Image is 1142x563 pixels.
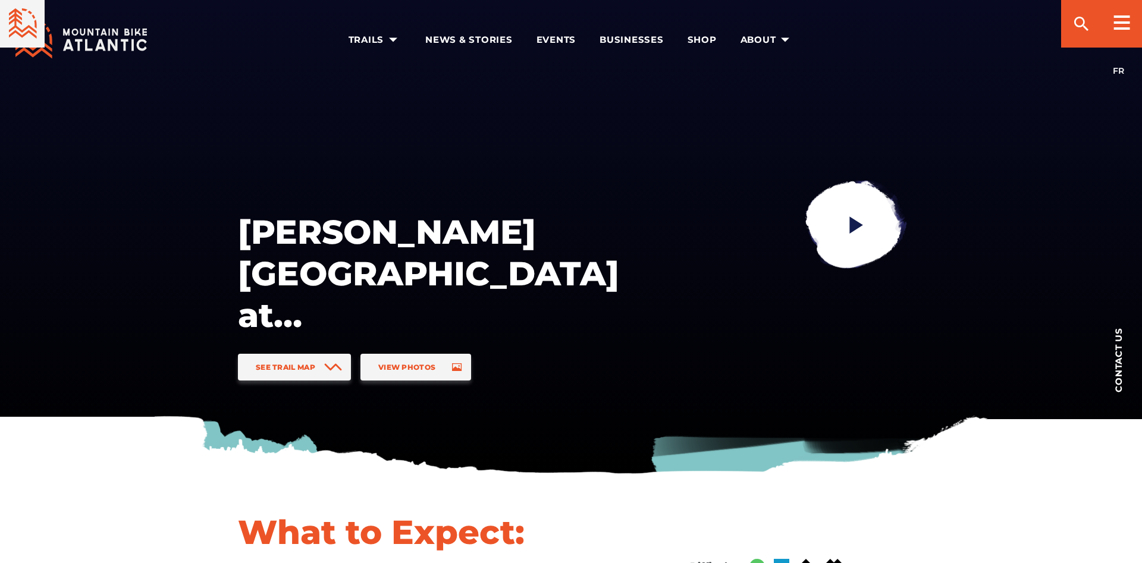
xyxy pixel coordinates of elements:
[360,354,471,380] a: View Photos
[1094,309,1142,410] a: Contact us
[600,34,664,46] span: Businesses
[238,511,625,553] h1: What to Expect:
[777,32,793,48] ion-icon: arrow dropdown
[741,34,794,46] span: About
[1114,328,1123,392] span: Contact us
[846,214,867,235] ion-icon: play
[1072,14,1091,33] ion-icon: search
[238,354,351,380] a: See Trail Map
[238,211,619,336] h1: [PERSON_NAME][GEOGRAPHIC_DATA] at [GEOGRAPHIC_DATA]
[537,34,576,46] span: Events
[385,32,401,48] ion-icon: arrow dropdown
[256,363,315,372] span: See Trail Map
[1113,65,1124,76] a: FR
[378,363,435,372] span: View Photos
[349,34,402,46] span: Trails
[688,34,717,46] span: Shop
[425,34,513,46] span: News & Stories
